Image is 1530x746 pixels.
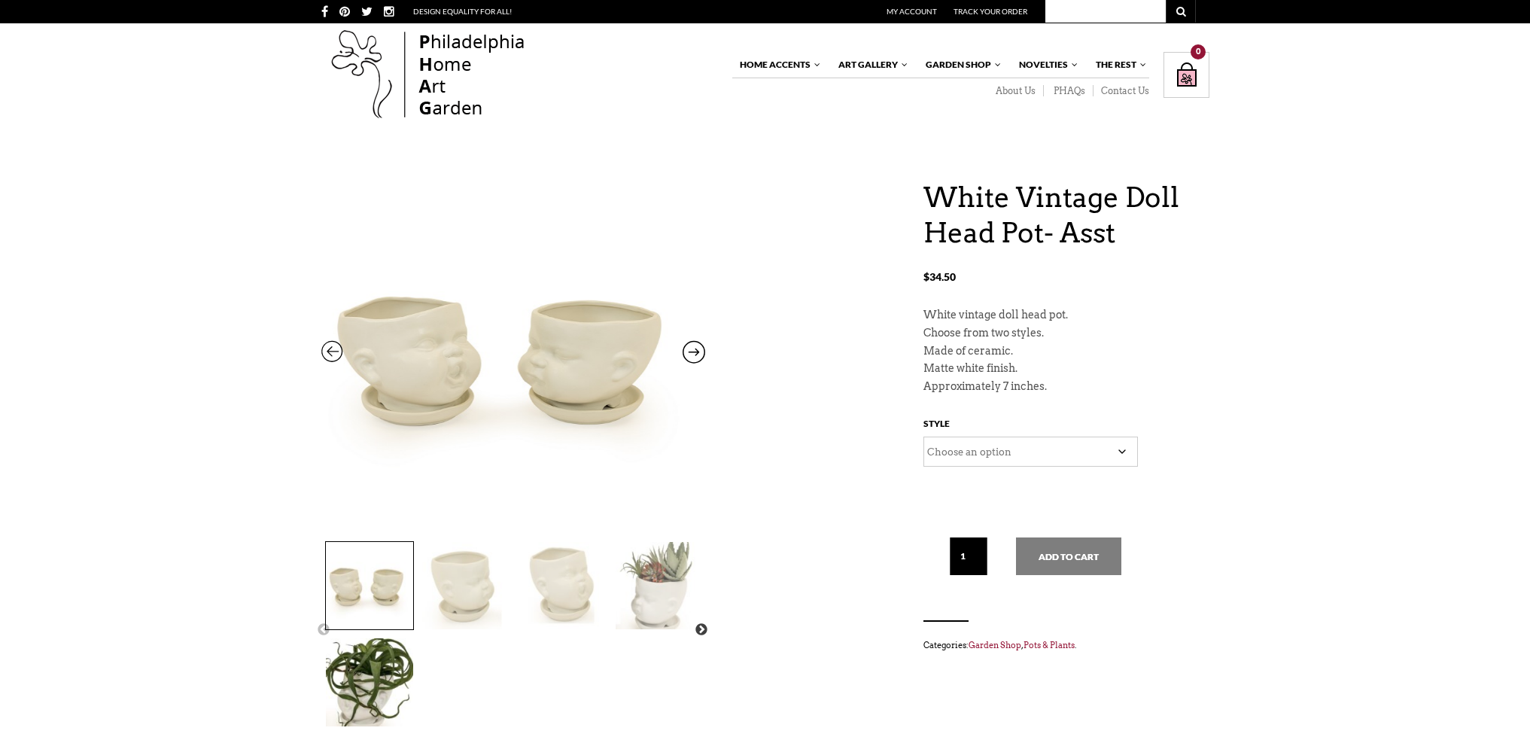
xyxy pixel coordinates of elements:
button: Previous [316,623,331,638]
button: Add to cart [1016,537,1121,575]
h1: White Vintage Doll Head Pot- Asst [923,180,1209,251]
p: Matte white finish. [923,360,1209,378]
a: Garden Shop [918,52,1002,78]
button: Next [694,623,709,638]
a: The Rest [1088,52,1148,78]
a: About Us [986,85,1044,97]
input: Qty [950,537,987,575]
span: Categories: , . [923,637,1209,653]
a: Contact Us [1094,85,1149,97]
a: Home Accents [732,52,822,78]
p: White vintage doll head pot. [923,306,1209,324]
a: Novelties [1011,52,1079,78]
label: Style [923,415,950,437]
span: $ [923,270,929,283]
div: 0 [1191,44,1206,59]
a: My Account [887,7,937,16]
a: Garden Shop [969,640,1021,650]
bdi: 34.50 [923,270,956,283]
a: Track Your Order [954,7,1027,16]
p: Made of ceramic. [923,343,1209,361]
a: Pots & Plants [1024,640,1075,650]
p: Choose from two styles. [923,324,1209,343]
a: Art Gallery [831,52,909,78]
p: Approximately 7 inches. [923,378,1209,396]
a: PHAQs [1044,85,1094,97]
